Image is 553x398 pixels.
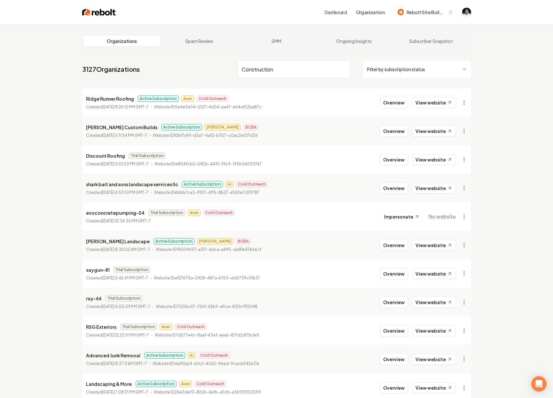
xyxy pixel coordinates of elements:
[154,104,262,110] p: Website ID 5e4e5e34-0127-4d54-aa47-e64af02ba87c
[225,181,233,187] span: AJ
[380,125,408,137] button: Overview
[82,8,116,17] img: Rebolt Logo
[102,190,148,195] time: [DATE] 4:53:51 PM GMT-7
[412,325,456,336] a: View website
[380,325,408,336] button: Overview
[129,153,166,159] span: Trial Subscription
[352,6,389,18] button: Organization
[86,237,150,245] p: [PERSON_NAME] Landscape
[86,189,148,196] p: Created
[154,275,259,281] p: Website ID ef27670a-0928-487a-b763-dd6739cf5b31
[161,36,238,46] a: Spam Review
[82,65,140,74] a: 3127Organizations
[102,247,150,252] time: [DATE] 8:30:02 AM GMT-7
[86,209,145,217] p: evoconcretepumping-54
[412,240,456,251] a: View website
[412,268,456,279] a: View website
[102,361,147,366] time: [DATE] 8:37:11 AM GMT-7
[380,154,408,165] button: Overview
[86,389,148,395] p: Created
[238,36,315,46] a: SMM
[197,95,228,102] span: Cold Outreach
[86,380,132,388] p: Landscaping & More
[161,124,202,130] span: Active Subscription
[315,36,392,46] a: Ongoing Insights
[412,183,456,194] a: View website
[203,210,235,216] span: Cold Outreach
[384,213,413,220] span: Impersonate
[380,239,408,251] button: Overview
[412,382,456,393] a: View website
[380,97,408,108] button: Overview
[144,352,185,359] span: Active Subscription
[181,95,194,102] span: Avan
[86,332,149,338] p: Created
[412,297,456,308] a: View website
[198,352,230,359] span: Cold Outreach
[86,303,150,310] p: Created
[238,60,350,78] input: Search by name or ID
[155,332,259,338] p: Website ID 7d577e4c-8aaf-43ef-aea6-871d2df7bde5
[236,238,251,245] span: BCBA
[412,126,456,137] a: View website
[156,303,257,310] p: Website ID 75216c47-726f-42b9-a9ce-4125cff12948
[136,381,177,387] span: Active Subscription
[156,246,261,253] p: Website ID 19009657-a317-4dca-a495-de81b47666cf
[120,324,157,330] span: Trial Subscription
[83,36,161,46] a: Organizations
[205,124,241,130] span: [PERSON_NAME]
[194,381,226,387] span: Cold Outreach
[188,352,196,359] span: AJ
[380,182,408,194] button: Overview
[86,180,178,188] p: shark bait and sons landscape services llc
[325,9,347,15] a: Dashboard
[154,238,194,245] span: Active Subscription
[86,123,157,131] p: [PERSON_NAME] Custom Builds
[86,266,110,274] p: saygun-81
[154,389,261,395] p: Website ID 26e5def3-820b-4efb-a5cb-a3693f253099
[398,9,404,15] img: Rebolt Site Builder
[102,219,151,223] time: [DATE] 12:34:35 PM GMT-7
[86,275,148,281] p: Created
[86,152,125,160] p: Discount Roofing
[86,361,147,367] p: Created
[86,132,147,139] p: Created
[106,295,142,302] span: Trial Subscription
[153,361,259,367] p: Website ID 1dd92a24-bfc2-4062-96ed-9cacb542e31a
[102,133,147,138] time: [DATE] 5:11:54 PM GMT-7
[86,95,134,103] p: Ridge Runner Roofing
[392,36,470,46] a: Subscriber Snapshot
[188,210,201,216] span: Avan
[102,162,149,166] time: [DATE] 5:01:53 PM GMT-7
[407,9,446,16] span: Rebolt Site Builder
[380,268,408,279] button: Overview
[86,294,102,302] p: ray-66
[428,213,456,220] span: No website
[381,211,423,222] button: Impersonate
[114,267,150,273] span: Trial Subscription
[531,376,547,392] div: Open Intercom Messenger
[154,161,262,167] p: Website ID e804fcb0-0826-4491-9fc9-195b34093747
[86,161,149,167] p: Created
[412,154,456,165] a: View website
[179,381,192,387] span: Avan
[102,390,148,394] time: [DATE] 7:08:17 PM GMT-7
[380,296,408,308] button: Overview
[102,333,149,337] time: [DATE] 12:23:51 PM GMT-7
[86,246,150,253] p: Created
[102,304,150,309] time: [DATE] 4:05:09 PM GMT-7
[462,8,471,17] button: Open user button
[236,181,268,187] span: Cold Outreach
[412,97,456,108] a: View website
[102,276,148,280] time: [DATE] 6:42:41 PM GMT-7
[86,352,140,359] p: Advanced Junk Removal
[160,324,172,330] span: Avan
[86,104,148,110] p: Created
[86,218,151,224] p: Created
[153,132,258,139] p: Website ID 10bf7d91-d3a7-4af2-b707-c0ac2e017d36
[412,354,456,365] a: View website
[462,8,471,17] img: Arwin Rahmatpanah
[86,323,116,331] p: RSG Exteriors
[197,238,233,245] span: [PERSON_NAME]
[380,382,408,394] button: Overview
